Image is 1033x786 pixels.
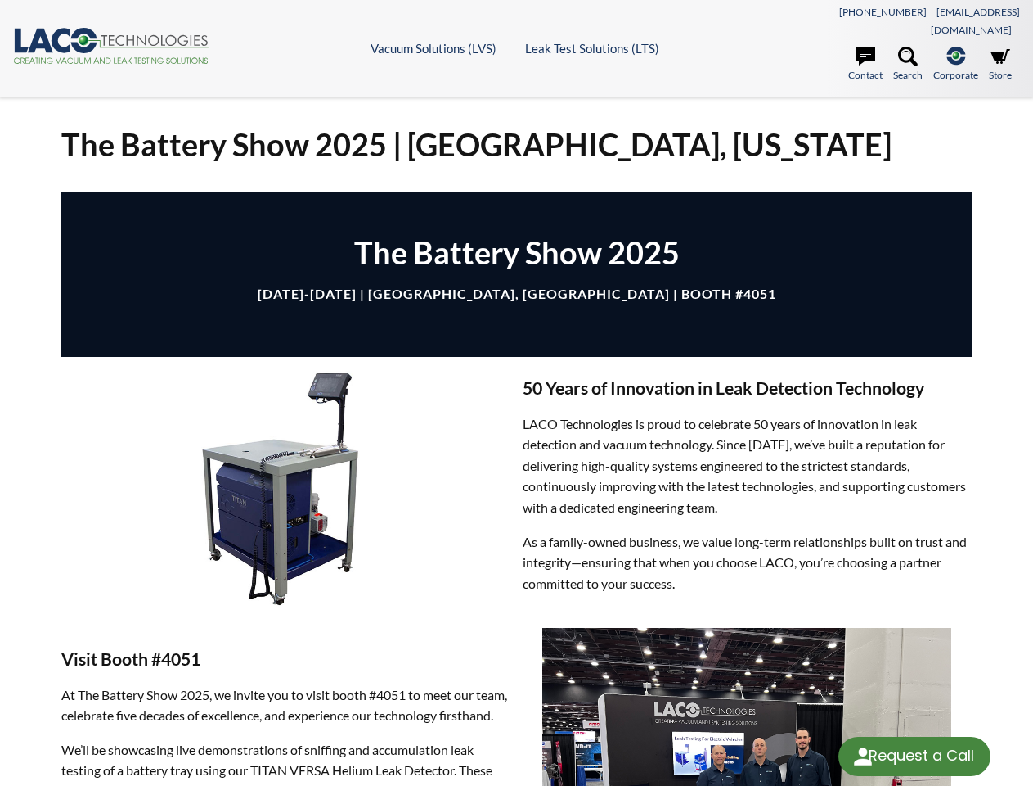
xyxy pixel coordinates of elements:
a: Vacuum Solutions (LVS) [371,41,496,56]
h3: 50 Years of Innovation in Leak Detection Technology [523,377,972,400]
img: PRODUCT_template1-Product_1000x562.jpg [61,357,510,609]
p: At The Battery Show 2025, we invite you to visit booth #4051 to meet our team, celebrate five dec... [61,684,510,726]
a: Search [893,47,923,83]
h3: Visit Booth #4051 [61,648,510,671]
a: [EMAIL_ADDRESS][DOMAIN_NAME] [931,6,1020,36]
a: Leak Test Solutions (LTS) [525,41,659,56]
span: Corporate [933,67,978,83]
a: [PHONE_NUMBER] [839,6,927,18]
div: Request a Call [838,737,990,776]
p: LACO Technologies is proud to celebrate 50 years of innovation in leak detection and vacuum techn... [523,413,972,518]
p: As a family-owned business, we value long-term relationships built on trust and integrity—ensurin... [523,531,972,594]
h1: The Battery Show 2025 | [GEOGRAPHIC_DATA], [US_STATE] [61,124,972,165]
a: Contact [848,47,883,83]
img: round button [850,743,876,770]
a: Store [989,47,1012,83]
div: Request a Call [869,737,974,775]
h4: [DATE]-[DATE] | [GEOGRAPHIC_DATA], [GEOGRAPHIC_DATA] | Booth #4051 [86,286,947,303]
h1: The Battery Show 2025 [86,233,947,273]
